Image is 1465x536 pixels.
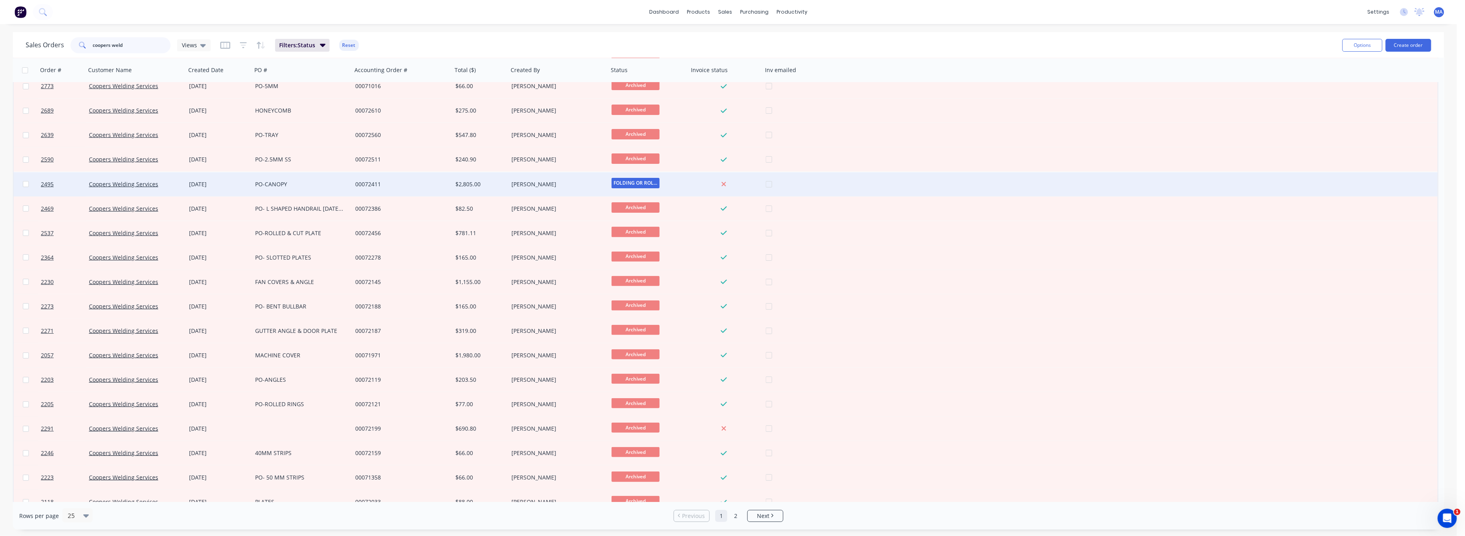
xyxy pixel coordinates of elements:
[511,400,600,408] div: [PERSON_NAME]
[89,254,158,261] a: Coopers Welding Services
[355,205,444,213] div: 00072386
[1454,509,1461,515] span: 1
[612,423,660,433] span: Archived
[189,449,249,457] div: [DATE]
[511,66,540,74] div: Created By
[354,66,407,74] div: Accounting Order #
[41,474,54,482] span: 2223
[748,512,783,520] a: Next page
[355,82,444,90] div: 00071016
[455,474,503,482] div: $66.00
[41,74,89,98] a: 2773
[255,400,344,408] div: PO-ROLLED RINGS
[511,351,600,359] div: [PERSON_NAME]
[612,496,660,506] span: Archived
[89,474,158,481] a: Coopers Welding Services
[511,376,600,384] div: [PERSON_NAME]
[255,498,344,506] div: PLATES
[189,351,249,359] div: [DATE]
[41,246,89,270] a: 2364
[255,278,344,286] div: FAN COVERS & ANGLE
[41,417,89,441] a: 2291
[355,302,444,310] div: 00072188
[41,392,89,416] a: 2205
[646,6,683,18] a: dashboard
[612,276,660,286] span: Archived
[41,197,89,221] a: 2469
[41,99,89,123] a: 2689
[511,107,600,115] div: [PERSON_NAME]
[612,105,660,115] span: Archived
[41,343,89,367] a: 2057
[189,107,249,115] div: [DATE]
[455,107,503,115] div: $275.00
[612,374,660,384] span: Archived
[41,490,89,514] a: 2118
[189,327,249,335] div: [DATE]
[255,229,344,237] div: PO-ROLLED & CUT PLATE
[355,254,444,262] div: 00072278
[255,155,344,163] div: PO-2.5MM SS
[611,66,628,74] div: Status
[355,449,444,457] div: 00072159
[1435,8,1443,16] span: MA
[612,300,660,310] span: Archived
[41,278,54,286] span: 2230
[355,229,444,237] div: 00072456
[41,425,54,433] span: 2291
[455,327,503,335] div: $319.00
[89,425,158,432] a: Coopers Welding Services
[19,512,59,520] span: Rows per page
[189,400,249,408] div: [DATE]
[355,425,444,433] div: 00072199
[355,180,444,188] div: 00072411
[511,498,600,506] div: [PERSON_NAME]
[612,252,660,262] span: Archived
[254,66,267,74] div: PO #
[255,474,344,482] div: PO- 50 MM STRIPS
[757,512,769,520] span: Next
[41,229,54,237] span: 2537
[89,400,158,408] a: Coopers Welding Services
[182,41,197,49] span: Views
[189,498,249,506] div: [DATE]
[612,398,660,408] span: Archived
[714,6,737,18] div: sales
[255,205,344,213] div: PO- L SHAPED HANDRAIL [DATE] 1:42 PM
[255,180,344,188] div: PO-CANOPY
[683,6,714,18] div: products
[89,155,158,163] a: Coopers Welding Services
[93,37,171,53] input: Search...
[355,131,444,139] div: 00072560
[355,351,444,359] div: 00071971
[511,254,600,262] div: [PERSON_NAME]
[41,368,89,392] a: 2203
[89,449,158,457] a: Coopers Welding Services
[730,510,742,522] a: Page 2
[255,351,344,359] div: MACHINE COVER
[355,400,444,408] div: 00072121
[41,155,54,163] span: 2590
[737,6,773,18] div: purchasing
[455,229,503,237] div: $781.11
[455,449,503,457] div: $66.00
[455,302,503,310] div: $165.00
[41,123,89,147] a: 2639
[511,229,600,237] div: [PERSON_NAME]
[511,449,600,457] div: [PERSON_NAME]
[1342,39,1382,52] button: Options
[682,512,705,520] span: Previous
[612,129,660,139] span: Archived
[189,155,249,163] div: [DATE]
[189,302,249,310] div: [DATE]
[1386,39,1431,52] button: Create order
[612,227,660,237] span: Archived
[41,254,54,262] span: 2364
[455,498,503,506] div: $88.00
[275,39,330,52] button: Filters:Status
[455,351,503,359] div: $1,980.00
[41,221,89,245] a: 2537
[612,178,660,188] span: FOLDING OR ROLL...
[41,270,89,294] a: 2230
[255,302,344,310] div: PO- BENT BULLBAR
